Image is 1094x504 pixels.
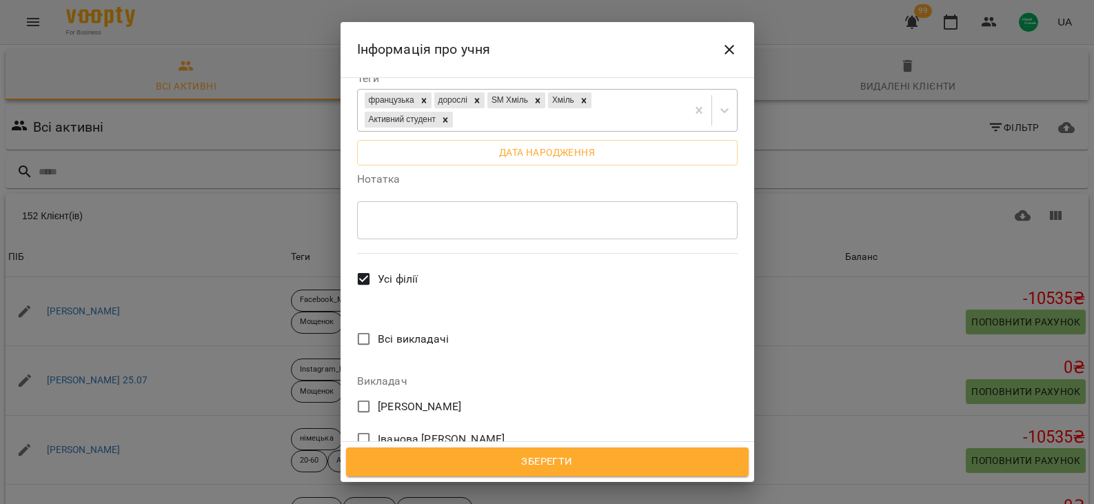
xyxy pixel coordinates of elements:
div: Хміль [548,92,576,108]
div: дорослі [434,92,469,108]
span: Всі викладачі [378,331,449,347]
h6: Інформація про учня [357,39,491,60]
button: Зберегти [346,447,749,476]
div: Активний студент [365,112,438,128]
span: Усі філії [378,271,418,288]
button: Дата народження [357,140,738,165]
span: [PERSON_NAME] [378,399,461,415]
span: Іванова [PERSON_NAME] [378,431,505,447]
span: Дата народження [368,144,727,161]
div: SM Хміль [487,92,530,108]
label: Нотатка [357,174,738,185]
button: Close [713,33,746,66]
label: Теги [357,73,738,84]
span: Зберегти [361,453,733,471]
label: Викладач [357,376,738,387]
div: французька [365,92,416,108]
